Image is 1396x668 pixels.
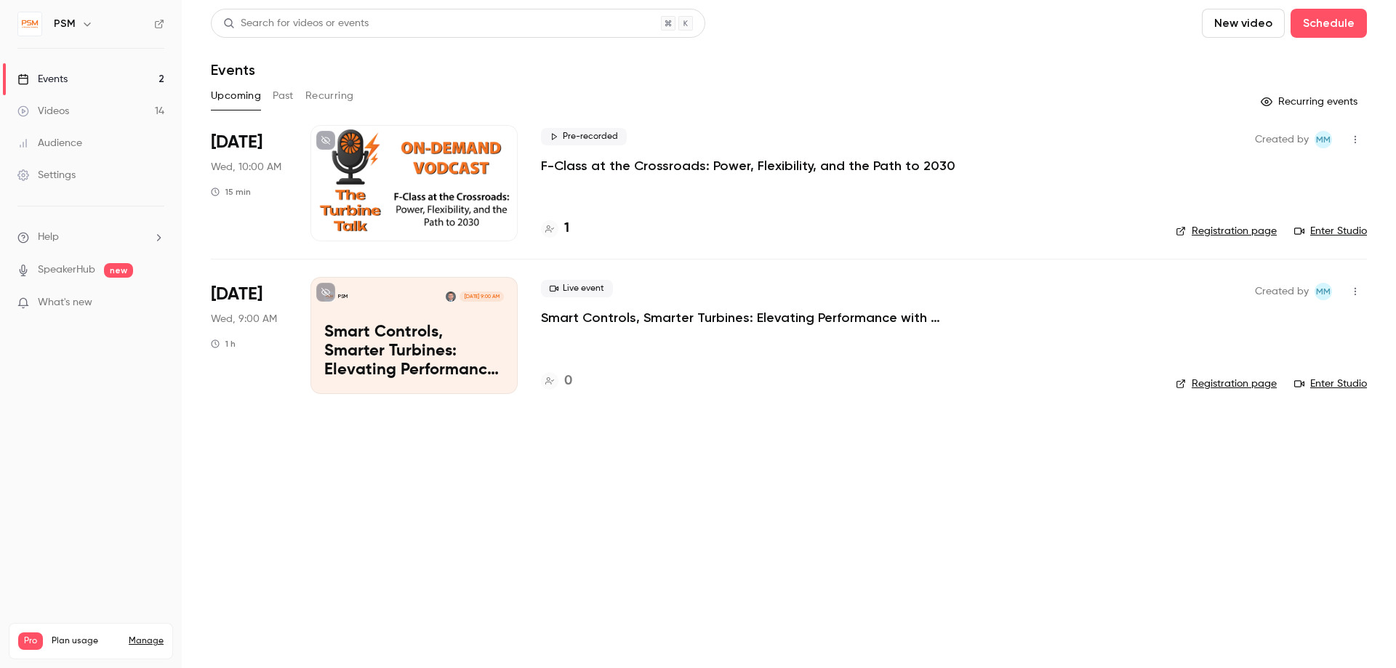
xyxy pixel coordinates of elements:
[17,136,82,150] div: Audience
[305,84,354,108] button: Recurring
[211,186,251,198] div: 15 min
[1316,131,1331,148] span: MM
[38,230,59,245] span: Help
[18,12,41,36] img: PSM
[211,131,262,154] span: [DATE]
[1316,283,1331,300] span: MM
[541,309,977,326] a: Smart Controls, Smarter Turbines: Elevating Performance with Universal Logic
[1255,131,1309,148] span: Created by
[211,160,281,174] span: Wed, 10:00 AM
[1294,377,1367,391] a: Enter Studio
[52,635,120,647] span: Plan usage
[211,283,262,306] span: [DATE]
[17,72,68,86] div: Events
[273,84,294,108] button: Past
[38,295,92,310] span: What's new
[211,277,287,393] div: Dec 31 Wed, 9:00 AM (America/New York)
[1176,224,1277,238] a: Registration page
[310,277,518,393] a: Smart Controls, Smarter Turbines: Elevating Performance with Universal LogicPSMBenjamin Saunders[...
[460,291,503,302] span: [DATE] 9:00 AM
[1255,283,1309,300] span: Created by
[17,230,164,245] li: help-dropdown-opener
[211,312,277,326] span: Wed, 9:00 AM
[1254,90,1367,113] button: Recurring events
[211,61,255,79] h1: Events
[211,125,287,241] div: Sep 24 Wed, 10:00 AM (America/New York)
[338,293,348,300] p: PSM
[564,219,569,238] h4: 1
[541,219,569,238] a: 1
[1202,9,1285,38] button: New video
[129,635,164,647] a: Manage
[17,104,69,118] div: Videos
[223,16,369,31] div: Search for videos or events
[54,17,76,31] h6: PSM
[211,84,261,108] button: Upcoming
[1294,224,1367,238] a: Enter Studio
[541,280,613,297] span: Live event
[1315,131,1332,148] span: Michele McDermott
[446,291,456,302] img: Benjamin Saunders
[18,632,43,650] span: Pro
[1315,283,1332,300] span: Michele McDermott
[38,262,95,278] a: SpeakerHub
[541,157,955,174] a: F-Class at the Crossroads: Power, Flexibility, and the Path to 2030
[211,338,236,350] div: 1 h
[1176,377,1277,391] a: Registration page
[541,128,627,145] span: Pre-recorded
[564,371,572,391] h4: 0
[147,297,164,310] iframe: Noticeable Trigger
[324,323,504,379] p: Smart Controls, Smarter Turbines: Elevating Performance with Universal Logic
[17,168,76,182] div: Settings
[104,263,133,278] span: new
[1291,9,1367,38] button: Schedule
[541,371,572,391] a: 0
